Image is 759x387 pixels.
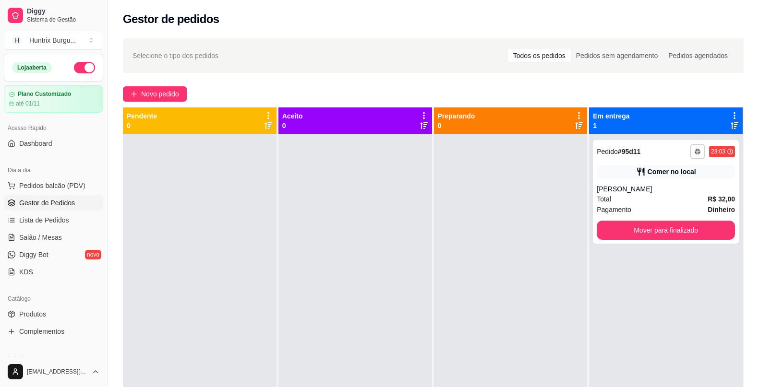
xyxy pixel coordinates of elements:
span: Pedidos balcão (PDV) [19,181,85,190]
article: até 01/11 [16,100,40,107]
article: Plano Customizado [18,91,71,98]
span: Relatórios [8,354,34,362]
a: Gestor de Pedidos [4,195,103,211]
a: Dashboard [4,136,103,151]
span: Pedido [597,148,618,155]
span: Lista de Pedidos [19,215,69,225]
span: Diggy Bot [19,250,48,259]
div: Loja aberta [12,62,52,73]
div: Catálogo [4,291,103,306]
button: [EMAIL_ADDRESS][DOMAIN_NAME] [4,360,103,383]
button: Pedidos balcão (PDV) [4,178,103,193]
span: Salão / Mesas [19,233,62,242]
span: Dashboard [19,139,52,148]
h2: Gestor de pedidos [123,12,219,27]
button: Novo pedido [123,86,187,102]
button: Alterar Status [74,62,95,73]
button: Mover para finalizado [597,221,735,240]
a: Complementos [4,324,103,339]
strong: Dinheiro [708,206,735,213]
a: Lista de Pedidos [4,212,103,228]
span: H [12,35,22,45]
p: Preparando [438,111,475,121]
a: Diggy Botnovo [4,247,103,262]
span: Selecione o tipo dos pedidos [133,50,218,61]
div: Acesso Rápido [4,120,103,136]
a: Plano Customizadoaté 01/11 [4,85,103,113]
span: KDS [19,267,33,277]
span: Complementos [19,327,64,336]
div: Pedidos agendados [663,49,733,62]
div: 23:03 [711,148,725,155]
p: Pendente [127,111,157,121]
span: Novo pedido [141,89,179,99]
div: Pedidos sem agendamento [571,49,663,62]
span: Sistema de Gestão [27,16,99,23]
p: Em entrega [593,111,629,121]
div: Huntrix Burgu ... [29,35,76,45]
p: 0 [438,121,475,130]
a: DiggySistema de Gestão [4,4,103,27]
p: Aceito [282,111,303,121]
a: Produtos [4,306,103,322]
span: [EMAIL_ADDRESS][DOMAIN_NAME] [27,368,88,375]
span: plus [131,91,137,97]
span: Gestor de Pedidos [19,198,75,208]
strong: # 95d11 [618,148,641,155]
p: 0 [127,121,157,130]
a: Salão / Mesas [4,230,103,245]
div: Todos os pedidos [508,49,571,62]
span: Pagamento [597,204,631,215]
span: Produtos [19,309,46,319]
p: 1 [593,121,629,130]
div: Comer no local [648,167,696,176]
span: Total [597,194,611,204]
div: [PERSON_NAME] [597,184,735,194]
button: Select a team [4,31,103,50]
div: Dia a dia [4,163,103,178]
strong: R$ 32,00 [708,195,735,203]
a: KDS [4,264,103,280]
span: Diggy [27,7,99,16]
p: 0 [282,121,303,130]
